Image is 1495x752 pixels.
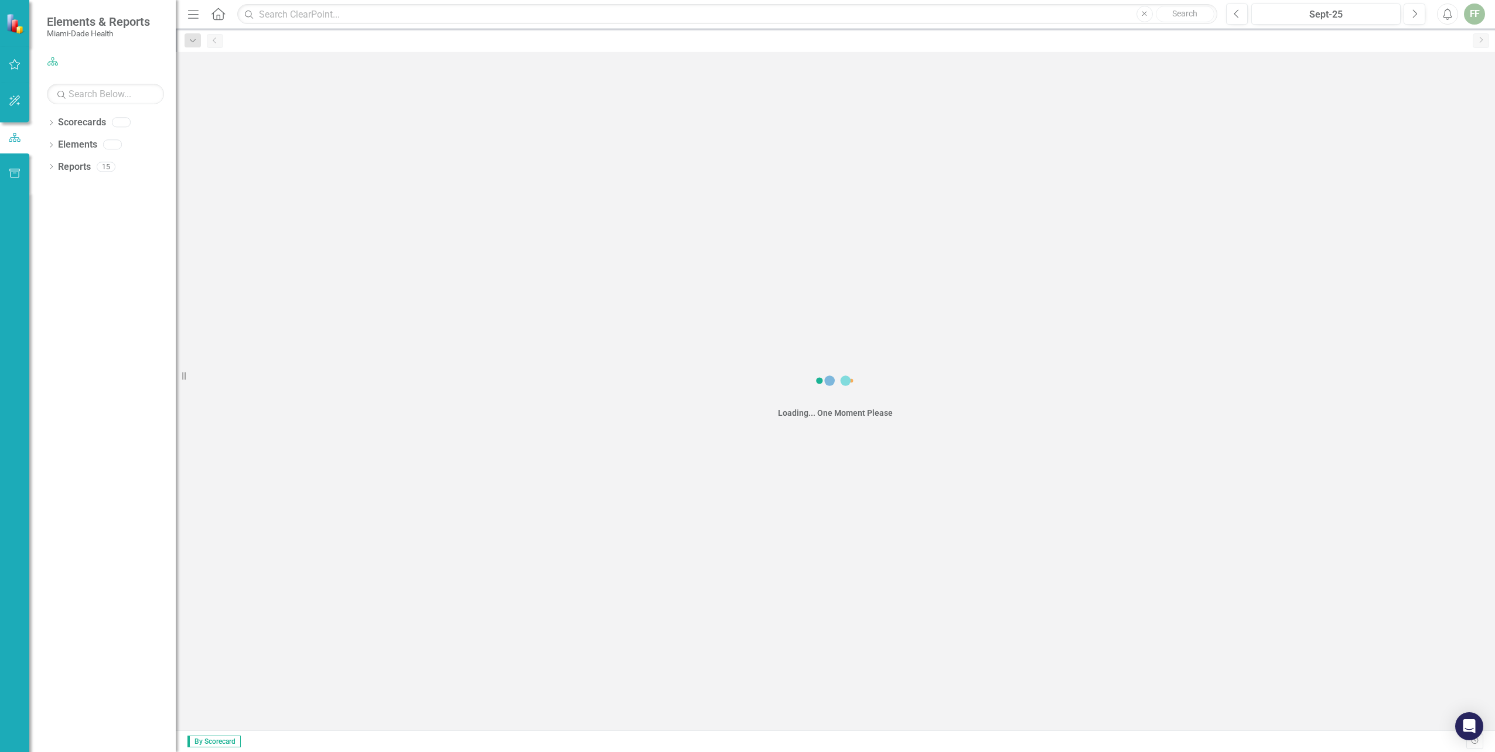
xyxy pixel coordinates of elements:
img: ClearPoint Strategy [5,13,26,34]
span: Search [1172,9,1197,18]
small: Miami-Dade Health [47,29,150,38]
div: 15 [97,162,115,172]
div: Sept-25 [1255,8,1397,22]
input: Search ClearPoint... [237,4,1217,25]
a: Scorecards [58,116,106,129]
input: Search Below... [47,84,164,104]
button: Search [1156,6,1214,22]
span: Elements & Reports [47,15,150,29]
button: Sept-25 [1251,4,1401,25]
a: Elements [58,138,97,152]
a: Reports [58,160,91,174]
div: Open Intercom Messenger [1455,712,1483,740]
div: Loading... One Moment Please [778,407,893,419]
span: By Scorecard [187,736,241,747]
button: FF [1464,4,1485,25]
